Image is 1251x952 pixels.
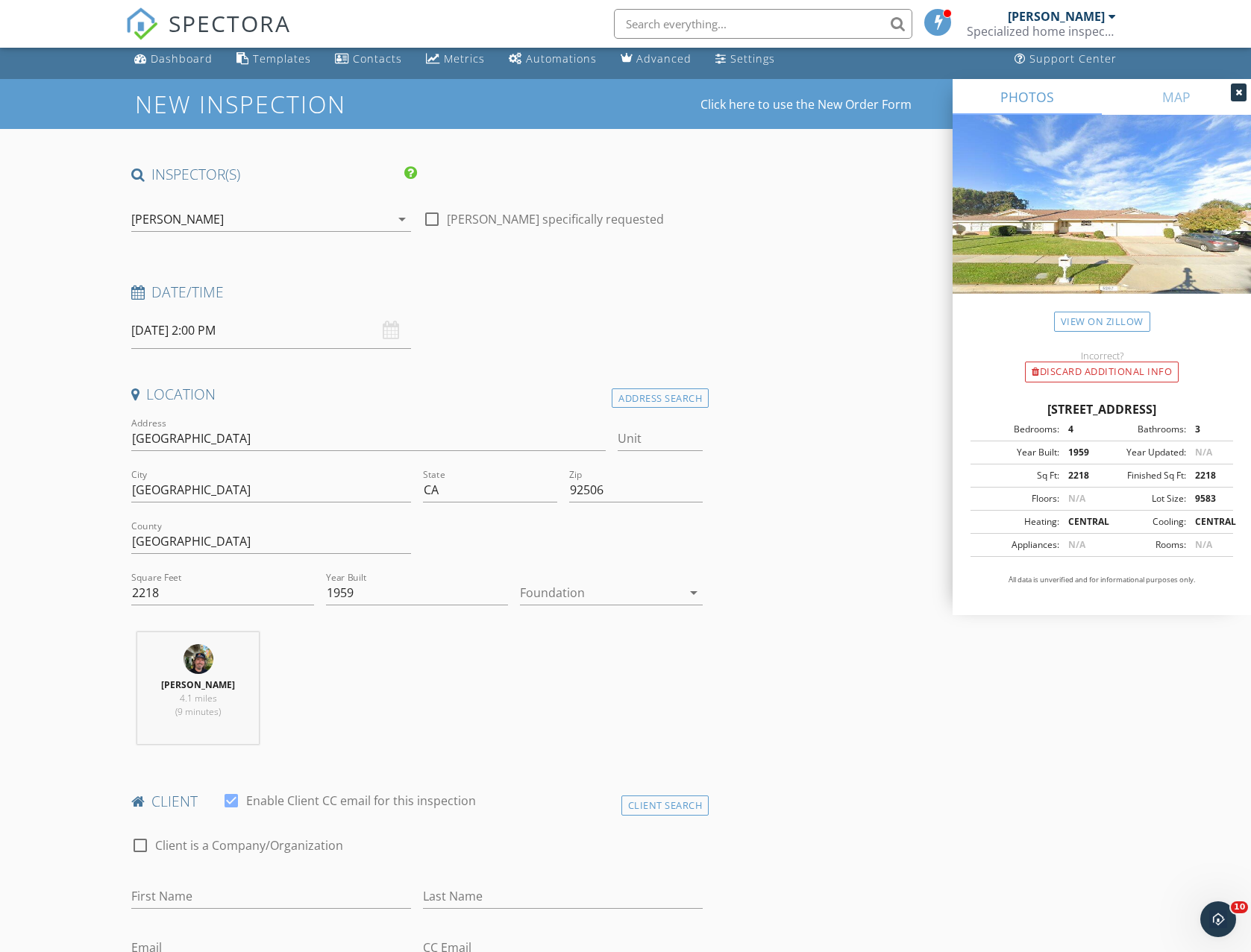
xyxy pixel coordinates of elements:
a: Settings [709,45,781,73]
a: Support Center [1009,45,1123,73]
div: Bathrooms: [1102,423,1186,436]
div: 4 [1059,423,1102,436]
span: (9 minutes) [175,705,221,718]
div: Heating: [975,515,1059,529]
div: Support Center [1029,51,1117,66]
img: img_5018.jpg [184,644,213,674]
input: Search everything... [614,9,912,39]
h4: Date/Time [131,283,703,302]
a: Click here to use the New Order Form [700,98,912,110]
a: View on Zillow [1054,312,1150,332]
div: CENTRAL [1186,515,1229,529]
label: [PERSON_NAME] specifically requested [447,212,664,227]
a: Advanced [615,45,697,73]
div: 2218 [1059,469,1102,482]
a: Metrics [420,45,491,73]
span: N/A [1068,492,1085,505]
div: Finished Sq Ft: [1102,469,1186,482]
div: Discard Additional info [1025,362,1179,382]
img: streetview [953,115,1251,330]
div: Sq Ft: [975,469,1059,482]
div: Floors: [975,492,1059,505]
label: Client is a Company/Organization [155,838,343,853]
span: N/A [1195,538,1212,551]
div: Lot Size: [1102,492,1186,505]
div: Specialized home inspections [967,24,1116,39]
div: Metrics [444,51,485,66]
div: [STREET_ADDRESS] [971,400,1233,418]
div: Rooms: [1102,538,1186,552]
a: SPECTORA [125,20,291,51]
a: Automations (Basic) [503,45,603,73]
div: Automations [526,51,597,66]
h1: New Inspection [135,91,465,117]
a: PHOTOS [953,79,1102,115]
div: Settings [730,51,775,66]
div: Client Search [621,795,709,816]
span: 10 [1231,901,1248,913]
div: Address Search [612,388,709,409]
div: 3 [1186,423,1229,436]
strong: [PERSON_NAME] [161,678,235,691]
div: 2218 [1186,469,1229,482]
a: Dashboard [128,45,219,73]
div: 1959 [1059,446,1102,459]
div: 9583 [1186,492,1229,505]
div: Appliances: [975,538,1059,552]
div: Advanced [636,51,692,66]
a: MAP [1102,79,1251,115]
span: SPECTORA [169,7,291,39]
a: Contacts [329,45,408,73]
span: 4.1 miles [180,692,217,704]
h4: INSPECTOR(S) [131,165,417,184]
a: Templates [231,45,317,73]
h4: client [131,792,703,811]
div: Incorrect? [953,350,1251,362]
iframe: Intercom live chat [1200,901,1236,937]
div: Year Updated: [1102,446,1186,459]
div: Year Built: [975,446,1059,459]
i: arrow_drop_down [685,584,703,602]
div: [PERSON_NAME] [131,212,224,226]
div: Templates [253,51,311,66]
div: [PERSON_NAME] [1008,9,1105,24]
div: Contacts [353,51,402,66]
p: All data is unverified and for informational purposes only. [971,575,1233,585]
span: N/A [1195,446,1212,458]
div: Bedrooms: [975,423,1059,436]
input: Select date [131,312,411,349]
div: CENTRAL [1059,515,1102,529]
span: N/A [1068,538,1085,551]
label: Enable Client CC email for this inspection [246,793,476,808]
h4: Location [131,385,703,404]
i: arrow_drop_down [393,210,411,228]
img: The Best Home Inspection Software - Spectora [125,7,158,40]
div: Dashboard [151,51,213,66]
div: Cooling: [1102,515,1186,529]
